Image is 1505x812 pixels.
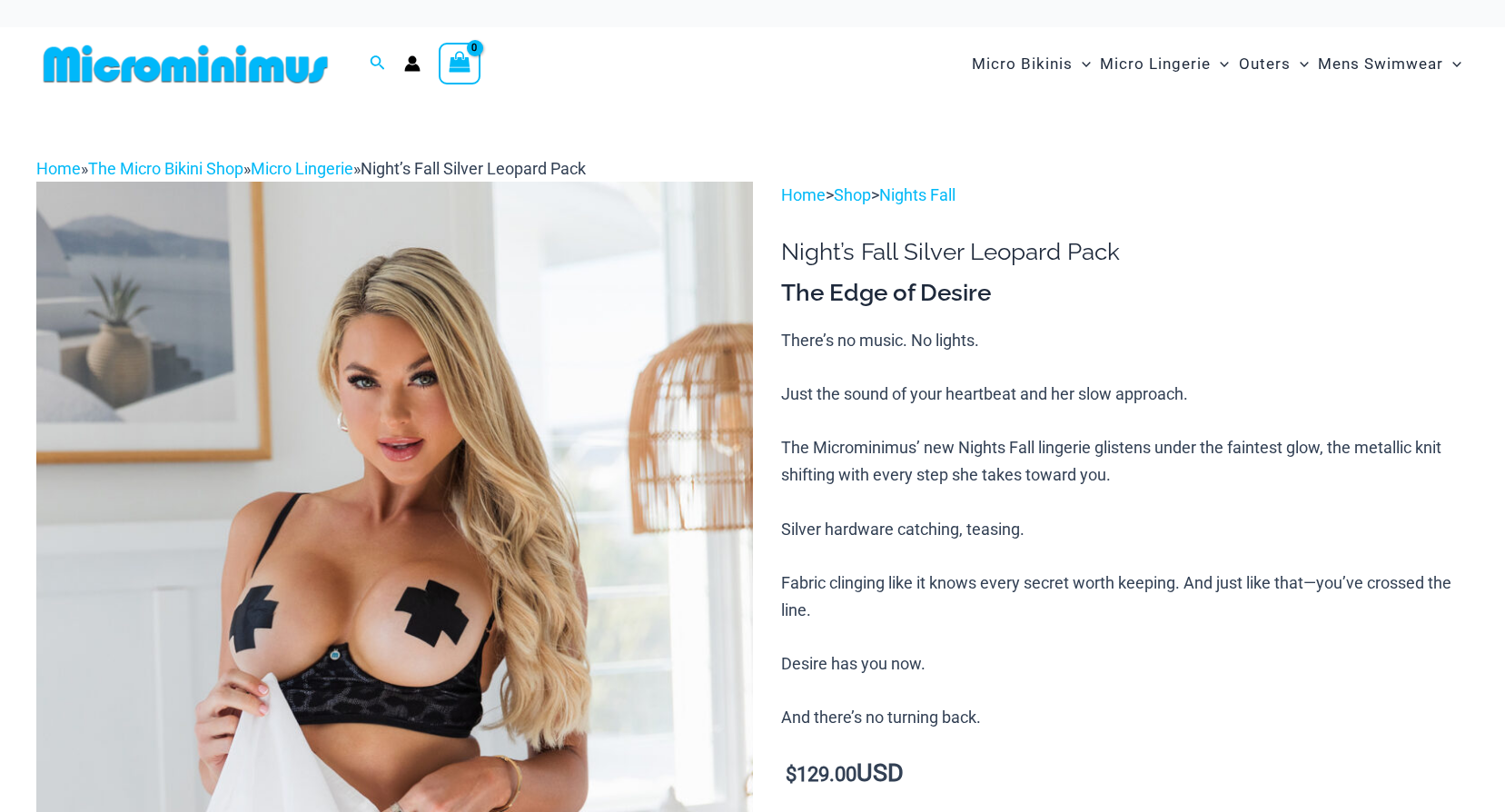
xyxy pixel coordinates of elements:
[781,327,1469,732] p: There’s no music. No lights. Just the sound of your heartbeat and her slow approach. The Micromin...
[1313,36,1466,92] a: Mens SwimwearMenu ToggleMenu Toggle
[1239,41,1291,87] span: Outers
[781,760,1469,788] p: USD
[972,41,1073,87] span: Micro Bikinis
[1318,41,1443,87] span: Mens Swimwear
[36,159,586,178] span: » » »
[1443,41,1461,87] span: Menu Toggle
[88,159,243,178] a: The Micro Bikini Shop
[361,159,586,178] span: Night’s Fall Silver Leopard Pack
[781,185,826,204] a: Home
[786,763,856,786] bdi: 129.00
[781,182,1469,209] p: > >
[781,278,1469,309] h3: The Edge of Desire
[1234,36,1313,92] a: OutersMenu ToggleMenu Toggle
[36,159,81,178] a: Home
[834,185,871,204] a: Shop
[370,53,386,75] a: Search icon link
[879,185,955,204] a: Nights Fall
[1073,41,1091,87] span: Menu Toggle
[1100,41,1211,87] span: Micro Lingerie
[967,36,1095,92] a: Micro BikinisMenu ToggleMenu Toggle
[965,34,1469,94] nav: Site Navigation
[439,43,480,84] a: View Shopping Cart, empty
[1211,41,1229,87] span: Menu Toggle
[786,763,797,786] span: $
[404,55,421,72] a: Account icon link
[1095,36,1233,92] a: Micro LingerieMenu ToggleMenu Toggle
[1291,41,1309,87] span: Menu Toggle
[36,44,335,84] img: MM SHOP LOGO FLAT
[251,159,353,178] a: Micro Lingerie
[781,238,1469,266] h1: Night’s Fall Silver Leopard Pack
